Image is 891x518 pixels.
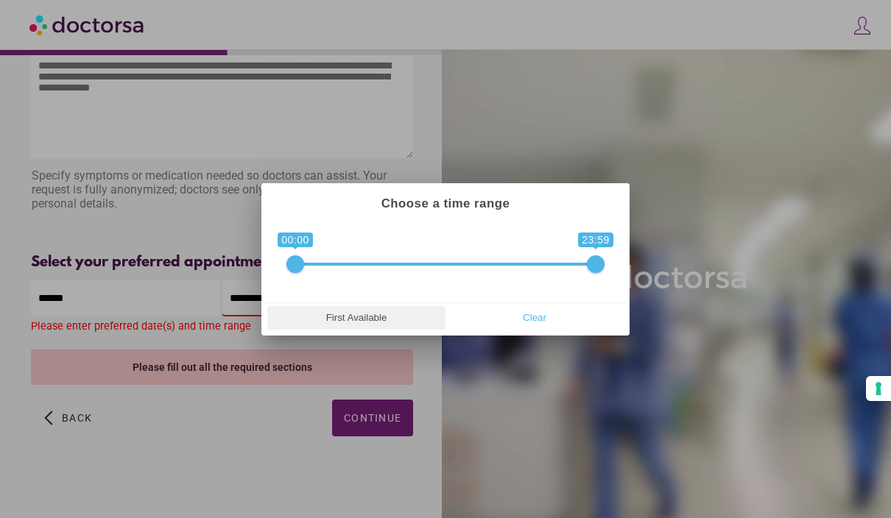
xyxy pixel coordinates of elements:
strong: Choose a time range [381,196,510,210]
button: Clear [445,306,624,330]
button: First Available [267,306,445,330]
span: 00:00 [278,233,313,247]
span: 23:59 [578,233,613,247]
button: Your consent preferences for tracking technologies [866,376,891,401]
span: First Available [272,307,441,329]
span: Clear [450,307,619,329]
